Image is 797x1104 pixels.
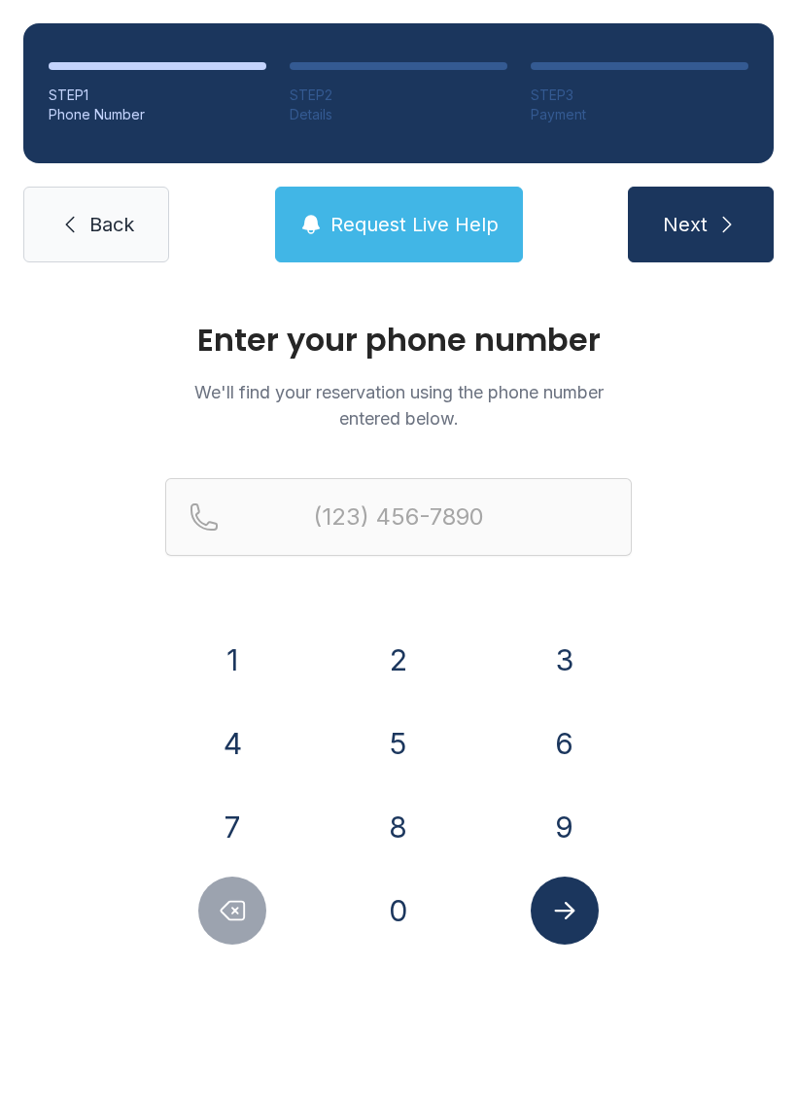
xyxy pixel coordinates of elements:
[198,709,266,777] button: 4
[330,211,499,238] span: Request Live Help
[531,105,748,124] div: Payment
[663,211,708,238] span: Next
[198,877,266,945] button: Delete number
[165,478,632,556] input: Reservation phone number
[165,325,632,356] h1: Enter your phone number
[364,626,433,694] button: 2
[290,105,507,124] div: Details
[89,211,134,238] span: Back
[531,877,599,945] button: Submit lookup form
[49,105,266,124] div: Phone Number
[531,626,599,694] button: 3
[531,793,599,861] button: 9
[364,709,433,777] button: 5
[364,793,433,861] button: 8
[531,709,599,777] button: 6
[531,86,748,105] div: STEP 3
[165,379,632,431] p: We'll find your reservation using the phone number entered below.
[290,86,507,105] div: STEP 2
[364,877,433,945] button: 0
[198,626,266,694] button: 1
[49,86,266,105] div: STEP 1
[198,793,266,861] button: 7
